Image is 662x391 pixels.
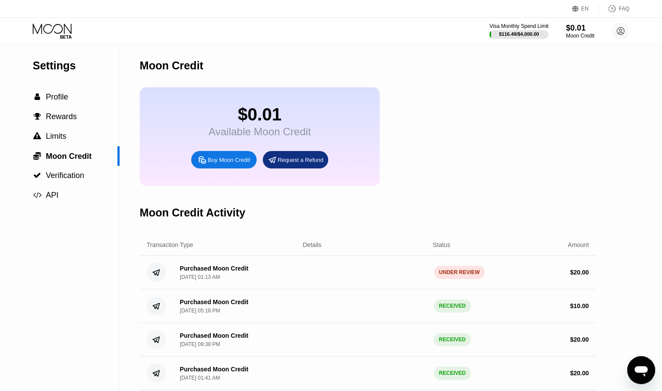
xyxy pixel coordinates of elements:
div: $0.01 [566,24,594,33]
div: Amount [568,241,589,248]
span: Moon Credit [46,152,92,161]
div: $ 10.00 [570,302,589,309]
div: Buy Moon Credit [208,156,250,164]
div: $ 20.00 [570,336,589,343]
div: [DATE] 09:38 PM [180,341,220,347]
div: $ 20.00 [570,269,589,276]
div:  [33,93,41,101]
div: $116.49 / $4,000.00 [499,31,539,37]
span: Rewards [46,112,77,121]
div: $0.01 [209,105,311,124]
div: FAQ [619,6,629,12]
div: Request a Refund [278,156,323,164]
div: Available Moon Credit [209,126,311,138]
div: FAQ [599,4,629,13]
div: Settings [33,59,120,72]
span:  [33,171,41,179]
div: Buy Moon Credit [191,151,257,168]
div: Transaction Type [147,241,193,248]
div: RECEIVED [434,299,471,312]
div:  [33,113,41,120]
div: $ 20.00 [570,370,589,377]
div: Moon Credit [566,33,594,39]
span:  [33,191,41,199]
div: [DATE] 01:13 AM [180,274,220,280]
div: Purchased Moon Credit [180,332,248,339]
div: RECEIVED [434,367,471,380]
div: Request a Refund [263,151,328,168]
div: Visa Monthly Spend Limit [489,23,548,29]
div: Details [303,241,322,248]
div: Moon Credit Activity [140,206,245,219]
span:  [34,113,41,120]
div: [DATE] 01:41 AM [180,375,220,381]
div: $0.01Moon Credit [566,24,594,39]
span:  [33,151,41,160]
iframe: Кнопка запуска окна обмена сообщениями [627,356,655,384]
div: [DATE] 05:18 PM [180,308,220,314]
div: Visa Monthly Spend Limit$116.49/$4,000.00 [489,23,548,39]
div: EN [581,6,589,12]
div: Status [433,241,450,248]
span: API [46,191,58,199]
span: Limits [46,132,66,141]
div: Purchased Moon Credit [180,366,248,373]
div: EN [572,4,599,13]
div: Purchased Moon Credit [180,298,248,305]
span: Profile [46,93,68,101]
div: RECEIVED [434,333,471,346]
span:  [34,93,40,101]
span: Verification [46,171,84,180]
span:  [33,132,41,140]
div: UNDER REVIEW [434,266,485,279]
div: Moon Credit [140,59,203,72]
div: Purchased Moon Credit [180,265,248,272]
